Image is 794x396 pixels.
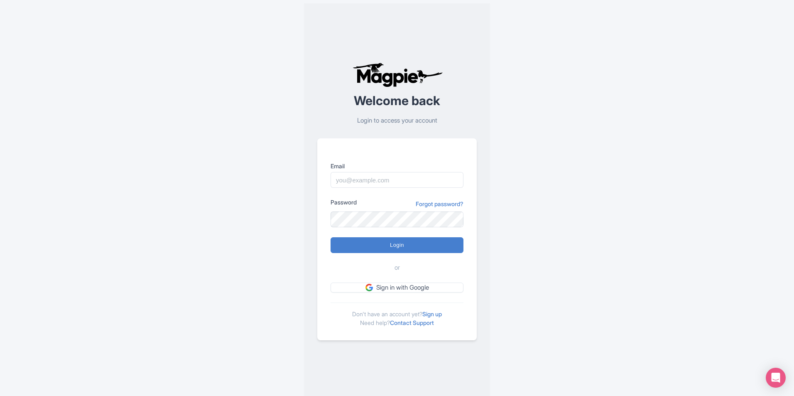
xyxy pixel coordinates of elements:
a: Contact Support [390,319,434,326]
input: Login [331,237,463,253]
a: Forgot password? [416,199,463,208]
img: google.svg [365,284,373,291]
h2: Welcome back [317,94,477,108]
div: Don't have an account yet? Need help? [331,303,463,327]
img: logo-ab69f6fb50320c5b225c76a69d11143b.png [350,62,444,87]
label: Email [331,162,463,170]
a: Sign in with Google [331,283,463,293]
label: Password [331,198,357,207]
input: you@example.com [331,172,463,188]
span: or [395,263,400,273]
a: Sign up [422,310,442,317]
p: Login to access your account [317,116,477,125]
div: Open Intercom Messenger [766,368,786,388]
